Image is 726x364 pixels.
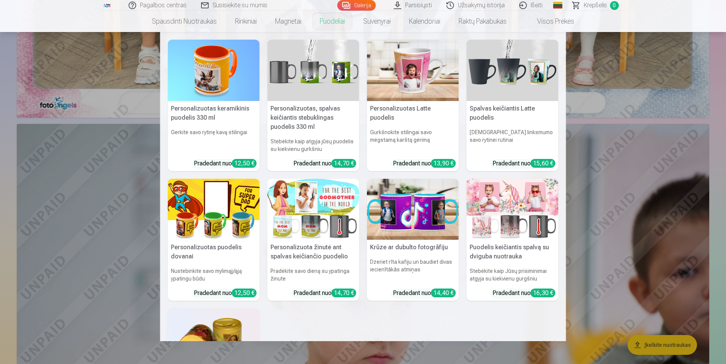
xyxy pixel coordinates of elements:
div: 15,60 € [531,159,555,168]
div: Pradedant nuo [393,159,456,168]
a: Personalizuotas Latte puodelisPersonalizuotas Latte puodelisGurkšnokite stilingai savo mėgstamą k... [367,40,459,171]
img: Spalvas keičiantis Latte puodelis [467,40,559,101]
div: 14,70 € [332,289,356,297]
div: 12,50 € [232,289,257,297]
div: Pradedant nuo [293,159,356,168]
div: 14,40 € [431,289,456,297]
h5: Personalizuotas Latte puodelis [367,101,459,125]
a: Puodeliai [311,11,354,32]
div: Pradedant nuo [493,289,555,298]
a: Personalizuotas puodelis dovanaiPersonalizuotas puodelis dovanaiNustebinkite savo mylimąjį/ąją yp... [168,179,260,301]
div: Pradedant nuo [194,159,257,168]
h5: Personalizuotas keramikinis puodelis 330 ml [168,101,260,125]
span: 0 [610,1,619,10]
img: Krūze ar dubulto fotogrāfiju [367,179,459,240]
img: Personalizuotas puodelis dovanai [168,179,260,240]
div: 16,30 € [531,289,555,297]
h5: Spalvas keičiantis Latte puodelis [467,101,559,125]
a: Personalizuotas keramikinis puodelis 330 ml Personalizuotas keramikinis puodelis 330 mlGerkite sa... [168,40,260,171]
img: /fa2 [103,3,111,8]
div: Pradedant nuo [393,289,456,298]
h5: Personalizuotas puodelis dovanai [168,240,260,264]
a: Spausdinti nuotraukas [143,11,226,32]
h6: Nustebinkite savo mylimąjį/ąją ypatingu būdu [168,264,260,285]
h5: Krūze ar dubulto fotogrāfiju [367,240,459,255]
a: Raktų pakabukas [449,11,516,32]
h6: Stebėkite kaip Jūsų prisiminimai atgyja su kiekvienu gurgšniu [467,264,559,285]
h6: Gurkšnokite stilingai savo mėgstamą karštą gėrimą [367,125,459,156]
div: Pradedant nuo [194,289,257,298]
a: Krūze ar dubulto fotogrāfijuKrūze ar dubulto fotogrāfijuDzeriet rīta kafiju un baudiet divas ieci... [367,179,459,301]
h6: [DEMOGRAPHIC_DATA] linksmumo savo rytinei rutinai [467,125,559,156]
div: 14,70 € [332,159,356,168]
a: Puodelis keičiantis spalvą su dviguba nuotraukaPuodelis keičiantis spalvą su dviguba nuotraukaSte... [467,179,559,301]
img: Personalizuotas Latte puodelis [367,40,459,101]
div: 12,50 € [232,159,257,168]
a: Spalvas keičiantis Latte puodelisSpalvas keičiantis Latte puodelis[DEMOGRAPHIC_DATA] linksmumo sa... [467,40,559,171]
h6: Pradėkite savo dieną su ypatinga žinute [267,264,359,285]
h5: Personalizuotas, spalvas keičiantis stebuklingas puodelis 330 ml [267,101,359,135]
a: Personalizuota žinutė ant spalvas keičiančio puodelioPersonalizuota žinutė ant spalvas keičiančio... [267,179,359,301]
a: Visos prekės [516,11,583,32]
div: 13,90 € [431,159,456,168]
h6: Dzeriet rīta kafiju un baudiet divas iecienītākās atmiņas [367,255,459,285]
img: Personalizuotas, spalvas keičiantis stebuklingas puodelis 330 ml [267,40,359,101]
a: Rinkiniai [226,11,266,32]
div: Pradedant nuo [293,289,356,298]
h5: Personalizuota žinutė ant spalvas keičiančio puodelio [267,240,359,264]
img: Personalizuotas keramikinis puodelis 330 ml [168,40,260,101]
img: Personalizuota žinutė ant spalvas keičiančio puodelio [267,179,359,240]
h5: Puodelis keičiantis spalvą su dviguba nuotrauka [467,240,559,264]
img: Puodelis keičiantis spalvą su dviguba nuotrauka [467,179,559,240]
a: Suvenyrai [354,11,400,32]
h6: Gerkite savo rytinę kavą stilingai [168,125,260,156]
a: Kalendoriai [400,11,449,32]
a: Magnetai [266,11,311,32]
h6: Stebėkite kaip atgyja jūsų puodelis su kiekvienu gurkšniu [267,135,359,156]
div: Pradedant nuo [493,159,555,168]
span: Krepšelis [584,1,607,10]
a: Personalizuotas, spalvas keičiantis stebuklingas puodelis 330 mlPersonalizuotas, spalvas keičiant... [267,40,359,171]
